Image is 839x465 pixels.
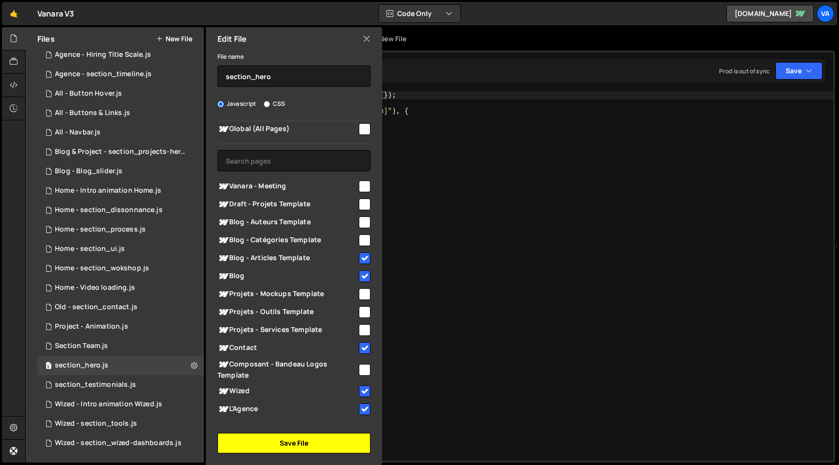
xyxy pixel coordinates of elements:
[55,89,122,98] div: All - Button Hover.js
[379,5,460,22] button: Code Only
[218,101,224,107] input: Javascript
[37,375,204,395] div: 7916/22356.js
[37,433,204,453] div: 7916/25717.js
[218,199,357,210] span: Draft - Projets Template
[218,324,357,336] span: Projets - Services Template
[55,400,162,409] div: Wized - Intro animation Wized.js
[218,234,357,246] span: Blog - Catégories Template
[37,278,204,298] div: 7916/34580.js
[37,259,204,278] div: 7916/23895.js
[55,342,108,350] div: Section Team.js
[719,67,770,75] div: Prod is out of sync
[37,65,204,84] div: 7916/25715.js
[37,162,204,181] div: 7916/33042.js
[264,101,270,107] input: CSS
[46,363,51,370] span: 5
[264,99,285,109] label: CSS
[37,123,204,142] div: 7916/44836.js
[55,439,182,448] div: Wized - section_wized-dashboards.js
[55,283,135,292] div: Home - Video loading.js
[218,385,357,397] span: Wized
[37,103,204,123] div: 7916/25302.js
[55,206,163,215] div: Home - section_dissonnance.js
[218,181,357,192] span: Vanara - Meeting
[37,84,204,103] div: 7916/25474.js
[817,5,834,22] a: Va
[218,150,370,171] input: Search pages
[218,52,244,62] label: File name
[55,70,151,79] div: Agence - section_timeline.js
[218,252,357,264] span: Blog - Articles Template
[218,99,256,109] label: Javascript
[55,245,125,253] div: Home - section_ui.js
[369,34,410,44] div: New File
[55,167,122,176] div: Blog - Blog_slider.js
[55,109,130,117] div: All - Buttons & Links.js
[37,414,204,433] div: 7916/25719.js
[2,2,26,25] a: 🤙
[37,142,207,162] div: 7916/25784.js
[55,50,151,59] div: Agence - Hiring Title Scale.js
[55,303,137,312] div: Old - section_contact.js
[55,322,128,331] div: Project - Animation.js
[55,381,136,389] div: section_testimonials.js
[218,306,357,318] span: Projets - Outils Template
[55,128,101,137] div: All - Navbar.js
[55,225,146,234] div: Home - section_process.js
[37,8,74,19] div: Vanara V3
[218,33,247,44] h2: Edit File
[37,220,204,239] div: 7916/16891.js
[218,288,357,300] span: Projets - Mockups Template
[218,216,357,228] span: Blog - Auteurs Template
[37,200,204,220] div: 7916/16824.js
[55,419,137,428] div: Wized - section_tools.js
[218,270,357,282] span: Blog
[218,66,370,87] input: Name
[775,62,822,80] button: Save
[156,35,192,43] button: New File
[55,148,189,156] div: Blog & Project - section_projects-hero.js
[726,5,814,22] a: [DOMAIN_NAME]
[37,336,204,356] div: 7916/34808.js
[55,264,149,273] div: Home - section_wokshop.js
[37,317,204,336] div: 7916/25722.js
[218,403,357,415] span: L'Agence
[37,356,204,375] div: section_hero.js
[37,298,204,317] div: 7916/26938.js
[218,433,370,453] button: Save File
[37,239,204,259] div: 7916/24075.js
[218,123,357,135] span: Global (All Pages)
[218,359,357,380] span: Composant - Bandeau Logos Template
[55,186,161,195] div: Home - Intro animation Home.js
[37,45,204,65] div: 7916/26958.js
[37,395,204,414] div: 7916/25310.js
[218,342,357,354] span: Contact
[55,361,108,370] div: section_hero.js
[37,181,204,200] div: 7916/15964.js
[37,33,55,44] h2: Files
